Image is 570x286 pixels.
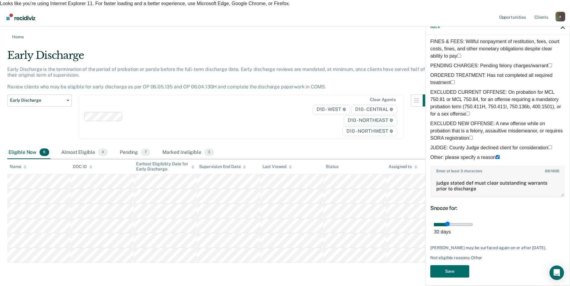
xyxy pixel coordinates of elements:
div: Early Discharge [7,49,435,66]
div: Eligible Now [7,146,50,159]
span: 68 [545,169,550,173]
span: 3 [204,148,214,156]
input: EXCLUDED NEW OFFENSE: A new offense while on probation that is a felony, assaultive misdemeanor, ... [469,136,473,140]
div: [PERSON_NAME] may be surfaced again on or after [DATE]. [430,245,565,250]
div: Marked Ineligible [161,146,215,159]
span: FINES & FEES: Willful nonpayment of restitution, fees, court costs, fines, and other monetary obl... [430,39,559,59]
div: Name [10,164,27,169]
button: Back [430,24,440,29]
input: JUDGE: County Judge declined client for consideration [548,145,552,149]
span: × [566,7,570,15]
a: Clients [533,7,549,27]
a: Home [7,34,563,40]
p: Early Discharge is the termination of the period of probation or parole before the full-term disc... [7,66,425,90]
label: Enter at least 3 characters [431,167,564,173]
div: Status [326,164,339,169]
span: 6 [40,148,49,156]
div: Pending [119,146,151,159]
span: EXCLUDED CURRENT OFFENSE: On probation for MCL 750.81 or MCL 750.84, for an offense requiring a m... [430,90,561,116]
div: A [556,12,565,21]
input: PENDING CHARGES: Pending felony charges/warrant [548,63,552,67]
span: Other: please specify a reason [430,155,496,160]
textarea: judge stated def must clear outstanding warrants prior to discharge [431,175,564,197]
a: Opportunities [498,7,527,27]
span: / 1600 [545,169,559,173]
input: ORDERED TREATMENT: Has not completed all required treatment [451,80,455,84]
button: Profile dropdown button [556,12,565,21]
input: EXCLUDED CURRENT OFFENSE: On probation for MCL 750.81 or MCL 750.84, for an offense requiring a m... [466,112,470,116]
div: Snooze for: [430,205,565,211]
span: ORDERED TREATMENT: Has not completed all required treatment [430,73,552,85]
input: FINES & FEES: Willful nonpayment of restitution, fees, court costs, fines, and other monetary obl... [457,54,461,58]
span: D10 - NORTHWEST [342,126,397,136]
div: Open Intercom Messenger [549,265,564,280]
img: Recidiviz [6,14,35,20]
div: Clear agents [370,97,396,102]
div: 30 days [434,228,561,236]
div: Supervision End Date [199,164,246,169]
span: D10 - NORTHEAST [344,116,397,125]
div: DOC ID [73,164,92,169]
div: Not eligible reasons: Other [430,255,565,260]
span: PENDING CHARGES: Pending felony charges/warrant [430,63,548,68]
span: EXCLUDED NEW OFFENSE: A new offense while on probation that is a felony, assaultive misdemeanor, ... [430,121,563,141]
span: JUDGE: County Judge declined client for consideration [430,145,548,150]
span: Early Discharge [10,98,64,103]
span: 4 [98,148,108,156]
span: D10 - CENTRAL [351,105,397,114]
input: Other: please specify a reason [496,155,500,159]
div: Last Viewed [263,164,292,169]
span: D10 - WEST [313,105,350,114]
button: Save [430,265,469,278]
span: 7 [141,148,150,156]
div: Almost Eligible [60,146,109,159]
div: Earliest Eligibility Date for Early Discharge [136,161,194,172]
div: Assigned to [389,164,417,169]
